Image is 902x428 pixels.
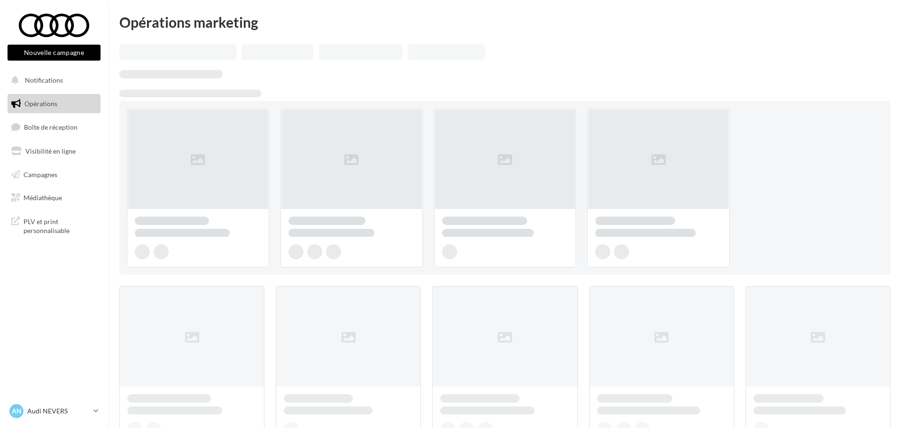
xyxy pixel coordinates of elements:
[24,100,57,108] span: Opérations
[8,402,101,420] a: AN Audi NEVERS
[119,15,891,29] div: Opérations marketing
[6,188,102,208] a: Médiathèque
[23,194,62,202] span: Médiathèque
[6,94,102,114] a: Opérations
[25,147,76,155] span: Visibilité en ligne
[6,165,102,185] a: Campagnes
[23,170,57,178] span: Campagnes
[24,123,78,131] span: Boîte de réception
[6,117,102,137] a: Boîte de réception
[12,406,22,416] span: AN
[6,211,102,239] a: PLV et print personnalisable
[6,70,99,90] button: Notifications
[6,141,102,161] a: Visibilité en ligne
[23,215,97,235] span: PLV et print personnalisable
[8,45,101,61] button: Nouvelle campagne
[27,406,90,416] p: Audi NEVERS
[25,76,63,84] span: Notifications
